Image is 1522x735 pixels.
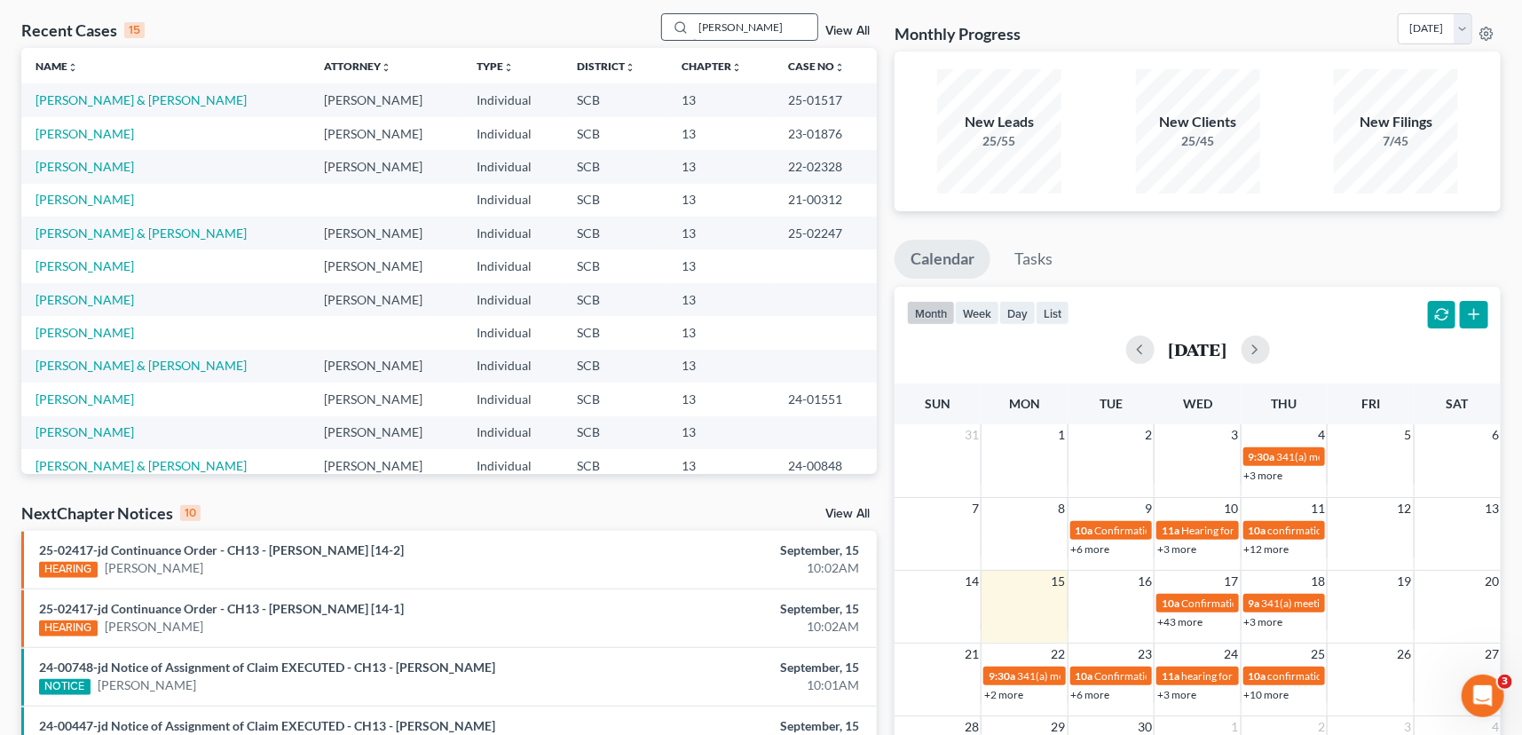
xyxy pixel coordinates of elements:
[774,83,877,116] td: 25-01517
[310,283,462,316] td: [PERSON_NAME]
[1309,644,1327,665] span: 25
[462,117,563,150] td: Individual
[625,62,635,73] i: unfold_more
[462,350,563,383] td: Individual
[310,117,462,150] td: [PERSON_NAME]
[667,316,774,349] td: 13
[35,258,134,273] a: [PERSON_NAME]
[124,22,145,38] div: 15
[35,192,134,207] a: [PERSON_NAME]
[1483,644,1501,665] span: 27
[774,184,877,217] td: 21-00312
[563,117,667,150] td: SCB
[563,283,667,316] td: SCB
[774,383,877,415] td: 24-01551
[310,249,462,282] td: [PERSON_NAME]
[563,150,667,183] td: SCB
[105,559,203,577] a: [PERSON_NAME]
[1249,450,1275,463] span: 9:30a
[895,240,990,279] a: Calendar
[597,559,859,577] div: 10:02AM
[1462,675,1504,717] iframe: Intercom live chat
[563,316,667,349] td: SCB
[1230,424,1241,446] span: 3
[1157,542,1196,556] a: +3 more
[597,600,859,618] div: September, 15
[1095,524,1297,537] span: Confirmation hearing for [PERSON_NAME]
[1181,669,1318,683] span: hearing for [PERSON_NAME]
[597,541,859,559] div: September, 15
[907,301,955,325] button: month
[98,676,196,694] a: [PERSON_NAME]
[774,117,877,150] td: 23-01876
[39,562,98,578] div: HEARING
[667,217,774,249] td: 13
[67,62,78,73] i: unfold_more
[999,301,1036,325] button: day
[667,184,774,217] td: 13
[937,112,1061,132] div: New Leads
[35,225,247,241] a: [PERSON_NAME] & [PERSON_NAME]
[462,217,563,249] td: Individual
[35,126,134,141] a: [PERSON_NAME]
[1309,498,1327,519] span: 11
[998,240,1069,279] a: Tasks
[1009,396,1040,411] span: Mon
[1183,396,1212,411] span: Wed
[462,249,563,282] td: Individual
[825,25,870,37] a: View All
[1162,597,1179,610] span: 10a
[477,59,514,73] a: Typeunfold_more
[1181,524,1424,537] span: Hearing for [PERSON_NAME] and [PERSON_NAME]
[1095,669,1298,683] span: Confirmation Hearing for [PERSON_NAME]
[310,217,462,249] td: [PERSON_NAME]
[35,424,134,439] a: [PERSON_NAME]
[1396,571,1414,592] span: 19
[39,660,495,675] a: 24-00748-jd Notice of Assignment of Claim EXECUTED - CH13 - [PERSON_NAME]
[35,59,78,73] a: Nameunfold_more
[1162,524,1179,537] span: 11a
[667,117,774,150] td: 13
[1490,424,1501,446] span: 6
[597,618,859,636] div: 10:02AM
[1136,571,1154,592] span: 16
[1057,424,1068,446] span: 1
[1498,675,1512,689] span: 3
[105,618,203,636] a: [PERSON_NAME]
[984,688,1023,701] a: +2 more
[1249,524,1266,537] span: 10a
[1057,498,1068,519] span: 8
[1223,498,1241,519] span: 10
[970,498,981,519] span: 7
[462,150,563,183] td: Individual
[834,62,845,73] i: unfold_more
[35,325,134,340] a: [PERSON_NAME]
[1244,469,1283,482] a: +3 more
[667,150,774,183] td: 13
[21,502,201,524] div: NextChapter Notices
[1162,669,1179,683] span: 11a
[462,416,563,449] td: Individual
[1249,597,1260,610] span: 9a
[1076,524,1093,537] span: 10a
[39,620,98,636] div: HEARING
[39,601,404,616] a: 25-02417-jd Continuance Order - CH13 - [PERSON_NAME] [14-1]
[895,23,1021,44] h3: Monthly Progress
[1017,669,1188,683] span: 341(a) meeting for [PERSON_NAME]
[563,383,667,415] td: SCB
[39,679,91,695] div: NOTICE
[667,283,774,316] td: 13
[667,83,774,116] td: 13
[563,184,667,217] td: SCB
[667,449,774,482] td: 13
[381,62,391,73] i: unfold_more
[925,396,950,411] span: Sun
[1071,542,1110,556] a: +6 more
[35,391,134,407] a: [PERSON_NAME]
[597,659,859,676] div: September, 15
[667,249,774,282] td: 13
[1223,644,1241,665] span: 24
[774,449,877,482] td: 24-00848
[35,159,134,174] a: [PERSON_NAME]
[1249,669,1266,683] span: 10a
